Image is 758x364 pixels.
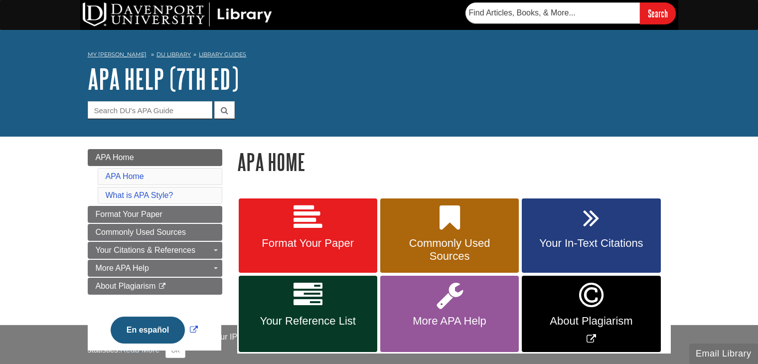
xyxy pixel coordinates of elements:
span: Format Your Paper [96,210,162,218]
a: Link opens in new window [108,326,200,334]
a: Library Guides [199,51,246,58]
span: Commonly Used Sources [96,228,186,236]
span: Your Citations & References [96,246,195,254]
input: Search DU's APA Guide [88,101,212,119]
a: Format Your Paper [239,198,377,273]
span: About Plagiarism [529,315,653,328]
nav: breadcrumb [88,48,671,64]
a: Commonly Used Sources [88,224,222,241]
button: Email Library [689,344,758,364]
a: DU Library [156,51,191,58]
a: Your In-Text Citations [522,198,660,273]
span: Format Your Paper [246,237,370,250]
span: More APA Help [96,264,149,272]
a: Your Citations & References [88,242,222,259]
a: More APA Help [380,276,519,352]
span: About Plagiarism [96,282,156,290]
a: APA Home [106,172,144,181]
a: Your Reference List [239,276,377,352]
a: APA Help (7th Ed) [88,63,239,94]
input: Search [640,2,676,24]
span: Your In-Text Citations [529,237,653,250]
span: Your Reference List [246,315,370,328]
a: More APA Help [88,260,222,277]
form: Searches DU Library's articles, books, and more [465,2,676,24]
a: Format Your Paper [88,206,222,223]
h1: APA Home [237,149,671,175]
div: Guide Page Menu [88,149,222,361]
span: APA Home [96,153,134,162]
a: About Plagiarism [88,278,222,295]
span: More APA Help [388,315,511,328]
input: Find Articles, Books, & More... [465,2,640,23]
span: Commonly Used Sources [388,237,511,263]
button: En español [111,317,185,344]
a: What is APA Style? [106,191,173,199]
a: APA Home [88,149,222,166]
a: Commonly Used Sources [380,198,519,273]
a: My [PERSON_NAME] [88,50,147,59]
a: Link opens in new window [522,276,660,352]
i: This link opens in a new window [158,283,166,290]
img: DU Library [83,2,272,26]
